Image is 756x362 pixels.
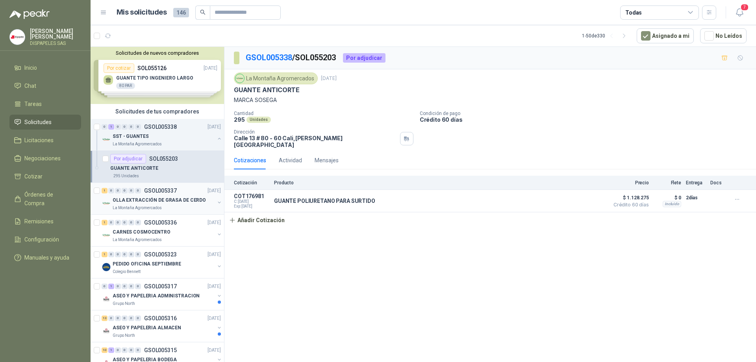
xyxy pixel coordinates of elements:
[420,111,753,116] p: Condición de pago
[710,180,726,186] p: Docs
[9,169,81,184] a: Cotizar
[113,332,135,339] p: Grupo North
[24,235,59,244] span: Configuración
[173,8,189,17] span: 146
[122,316,128,321] div: 0
[24,154,61,163] span: Negociaciones
[235,74,244,83] img: Company Logo
[24,217,54,226] span: Remisiones
[115,188,121,193] div: 0
[144,284,177,289] p: GSOL005317
[91,151,224,183] a: Por adjudicarSOL055203GUANTE ANTICORTE295 Unidades
[9,187,81,211] a: Órdenes de Compra
[24,63,37,72] span: Inicio
[234,204,269,209] span: Exp: [DATE]
[115,347,121,353] div: 0
[24,100,42,108] span: Tareas
[234,199,269,204] span: C: [DATE]
[30,41,81,46] p: DISPAPELES SAS
[122,284,128,289] div: 0
[113,205,162,211] p: La Montaña Agromercados
[128,347,134,353] div: 0
[113,228,170,236] p: CARNES COSMOCENTRO
[135,347,141,353] div: 0
[113,141,162,147] p: La Montaña Agromercados
[113,260,181,268] p: PEDIDO OFICINA SEPTIEMBRE
[24,82,36,90] span: Chat
[144,188,177,193] p: GSOL005337
[144,124,177,130] p: GSOL005338
[91,104,224,119] div: Solicitudes de tus compradores
[10,30,25,45] img: Company Logo
[610,202,649,207] span: Crédito 60 días
[9,9,50,19] img: Logo peakr
[102,135,111,144] img: Company Logo
[246,117,271,123] div: Unidades
[9,214,81,229] a: Remisiones
[115,284,121,289] div: 0
[102,326,111,336] img: Company Logo
[110,173,142,179] div: 295 Unidades
[234,193,269,199] p: COT176981
[9,78,81,93] a: Chat
[700,28,747,43] button: No Leídos
[128,316,134,321] div: 0
[9,151,81,166] a: Negociaciones
[122,220,128,225] div: 0
[30,28,81,39] p: [PERSON_NAME] [PERSON_NAME]
[315,156,339,165] div: Mensajes
[9,250,81,265] a: Manuales y ayuda
[113,269,141,275] p: Colegio Bennett
[274,180,605,186] p: Producto
[686,193,706,202] p: 2 días
[128,284,134,289] div: 0
[113,324,181,332] p: ASEO Y PAPELERIA ALMACEN
[128,220,134,225] div: 0
[102,230,111,240] img: Company Logo
[135,220,141,225] div: 0
[234,116,245,123] p: 295
[108,347,114,353] div: 1
[108,124,114,130] div: 1
[113,301,135,307] p: Grupo North
[102,314,222,339] a: 13 0 0 0 0 0 GSOL005316[DATE] Company LogoASEO Y PAPELERIA ALMACENGrupo North
[110,154,146,163] div: Por adjudicar
[420,116,753,123] p: Crédito 60 días
[234,156,266,165] div: Cotizaciones
[246,52,337,64] p: / SOL055203
[234,111,413,116] p: Cantidad
[208,187,221,195] p: [DATE]
[208,315,221,322] p: [DATE]
[122,252,128,257] div: 0
[234,180,269,186] p: Cotización
[9,232,81,247] a: Configuración
[102,186,222,211] a: 1 0 0 0 0 0 GSOL005337[DATE] Company LogoOLLA EXTRACCIÓN DE GRASA DE CERDOLa Montaña Agromercados
[654,180,681,186] p: Flete
[113,292,200,300] p: ASEO Y PAPELERIA ADMINISTRACION
[208,219,221,226] p: [DATE]
[9,97,81,111] a: Tareas
[113,133,148,140] p: SST - GUANTES
[108,252,114,257] div: 0
[732,6,747,20] button: 7
[102,294,111,304] img: Company Logo
[117,7,167,18] h1: Mis solicitudes
[610,193,649,202] span: $ 1.128.275
[24,118,52,126] span: Solicitudes
[110,165,158,172] p: GUANTE ANTICORTE
[9,115,81,130] a: Solicitudes
[234,135,397,148] p: Calle 13 # 80 - 60 Cali , [PERSON_NAME][GEOGRAPHIC_DATA]
[208,347,221,354] p: [DATE]
[321,75,337,82] p: [DATE]
[144,347,177,353] p: GSOL005315
[224,212,289,228] button: Añadir Cotización
[144,220,177,225] p: GSOL005336
[122,188,128,193] div: 0
[208,283,221,290] p: [DATE]
[9,133,81,148] a: Licitaciones
[94,50,221,56] button: Solicitudes de nuevos compradores
[102,252,107,257] div: 1
[115,316,121,321] div: 0
[102,199,111,208] img: Company Logo
[200,9,206,15] span: search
